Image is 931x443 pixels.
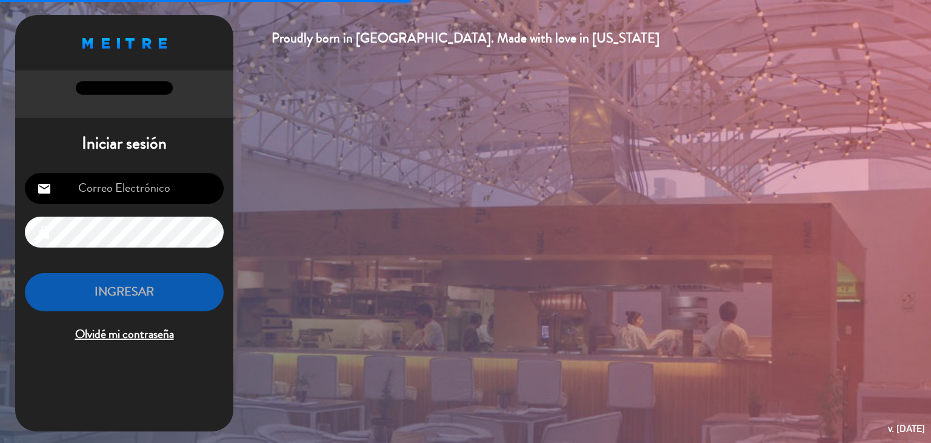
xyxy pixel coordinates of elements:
[25,173,224,204] input: Correo Electrónico
[25,273,224,311] button: INGRESAR
[37,181,52,196] i: email
[888,421,925,437] div: v. [DATE]
[15,134,233,154] h1: Iniciar sesión
[37,225,52,240] i: lock
[25,325,224,345] span: Olvidé mi contraseña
